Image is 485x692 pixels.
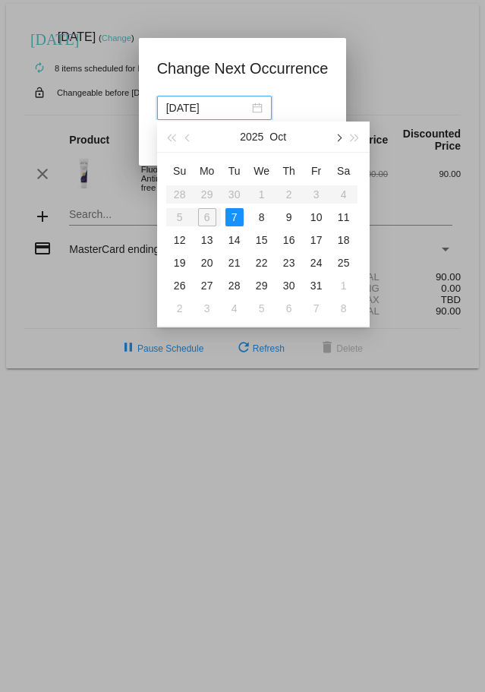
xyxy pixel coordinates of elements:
[276,297,303,320] td: 11/6/2025
[248,297,276,320] td: 11/5/2025
[221,274,248,297] td: 10/28/2025
[157,56,329,81] h1: Change Next Occurrence
[166,229,194,251] td: 10/12/2025
[335,276,353,295] div: 1
[303,251,330,274] td: 10/24/2025
[240,122,263,152] button: 2025
[194,159,221,183] th: Mon
[303,297,330,320] td: 11/7/2025
[166,251,194,274] td: 10/19/2025
[248,206,276,229] td: 10/8/2025
[225,299,244,318] div: 4
[303,229,330,251] td: 10/17/2025
[280,254,298,272] div: 23
[335,254,353,272] div: 25
[171,299,189,318] div: 2
[248,159,276,183] th: Wed
[221,297,248,320] td: 11/4/2025
[330,206,357,229] td: 10/11/2025
[280,208,298,226] div: 9
[198,254,216,272] div: 20
[276,159,303,183] th: Thu
[166,274,194,297] td: 10/26/2025
[221,206,248,229] td: 10/7/2025
[166,100,249,116] input: Select date
[180,122,197,152] button: Previous month (PageUp)
[171,231,189,249] div: 12
[253,231,271,249] div: 15
[166,297,194,320] td: 11/2/2025
[329,122,346,152] button: Next month (PageDown)
[253,276,271,295] div: 29
[276,251,303,274] td: 10/23/2025
[221,229,248,251] td: 10/14/2025
[307,208,326,226] div: 10
[280,276,298,295] div: 30
[335,208,353,226] div: 11
[307,231,326,249] div: 17
[253,208,271,226] div: 8
[330,251,357,274] td: 10/25/2025
[280,299,298,318] div: 6
[198,299,216,318] div: 3
[303,159,330,183] th: Fri
[194,274,221,297] td: 10/27/2025
[221,159,248,183] th: Tue
[248,274,276,297] td: 10/29/2025
[330,159,357,183] th: Sat
[330,229,357,251] td: 10/18/2025
[248,251,276,274] td: 10/22/2025
[253,299,271,318] div: 5
[194,229,221,251] td: 10/13/2025
[346,122,363,152] button: Next year (Control + right)
[307,299,326,318] div: 7
[280,231,298,249] div: 16
[330,274,357,297] td: 11/1/2025
[171,276,189,295] div: 26
[194,251,221,274] td: 10/20/2025
[163,122,180,152] button: Last year (Control + left)
[253,254,271,272] div: 22
[269,122,286,152] button: Oct
[248,229,276,251] td: 10/15/2025
[225,276,244,295] div: 28
[194,297,221,320] td: 11/3/2025
[335,231,353,249] div: 18
[276,206,303,229] td: 10/9/2025
[276,274,303,297] td: 10/30/2025
[307,276,326,295] div: 31
[303,206,330,229] td: 10/10/2025
[225,208,244,226] div: 7
[198,276,216,295] div: 27
[221,251,248,274] td: 10/21/2025
[303,274,330,297] td: 10/31/2025
[225,231,244,249] div: 14
[330,297,357,320] td: 11/8/2025
[198,231,216,249] div: 13
[335,299,353,318] div: 8
[225,254,244,272] div: 21
[166,159,194,183] th: Sun
[171,254,189,272] div: 19
[307,254,326,272] div: 24
[276,229,303,251] td: 10/16/2025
